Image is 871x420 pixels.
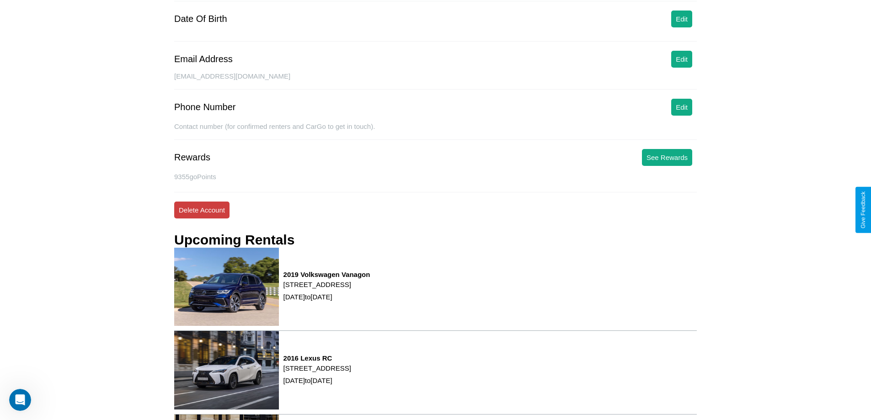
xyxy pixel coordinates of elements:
button: Edit [671,51,692,68]
img: rental [174,331,279,409]
p: [STREET_ADDRESS] [283,278,370,291]
p: 9355 goPoints [174,170,697,183]
button: Delete Account [174,202,230,218]
h3: 2016 Lexus RC [283,354,351,362]
p: [DATE] to [DATE] [283,291,370,303]
div: [EMAIL_ADDRESS][DOMAIN_NAME] [174,72,697,90]
img: rental [174,248,279,326]
p: [STREET_ADDRESS] [283,362,351,374]
iframe: Intercom live chat [9,389,31,411]
h3: Upcoming Rentals [174,232,294,248]
div: Contact number (for confirmed renters and CarGo to get in touch). [174,122,697,140]
button: Edit [671,11,692,27]
div: Rewards [174,152,210,163]
div: Phone Number [174,102,236,112]
button: See Rewards [642,149,692,166]
div: Email Address [174,54,233,64]
h3: 2019 Volkswagen Vanagon [283,271,370,278]
button: Edit [671,99,692,116]
div: Give Feedback [860,191,866,229]
p: [DATE] to [DATE] [283,374,351,387]
div: Date Of Birth [174,14,227,24]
